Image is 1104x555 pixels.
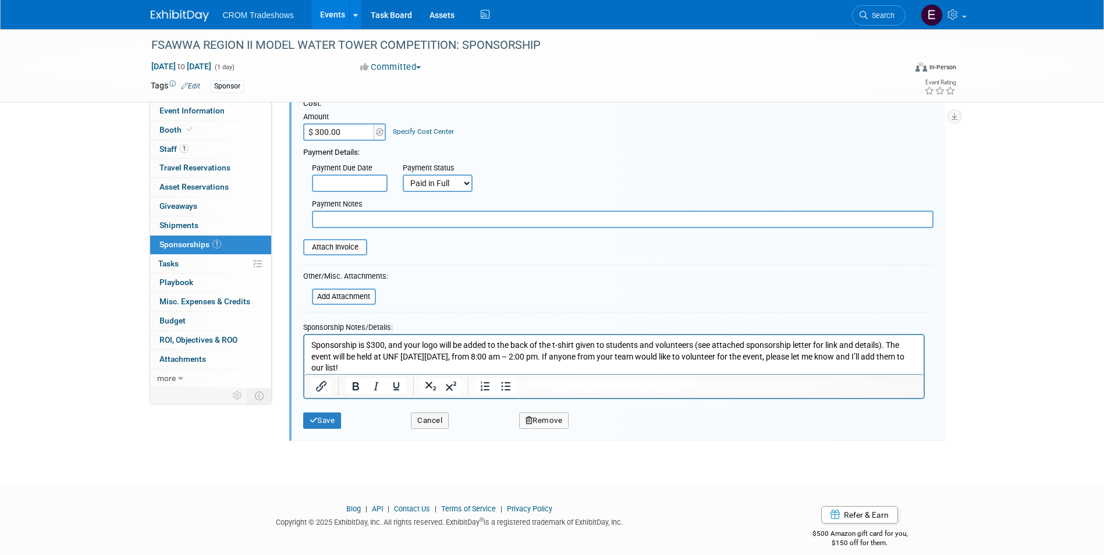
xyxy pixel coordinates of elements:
[852,5,906,26] a: Search
[158,259,179,268] span: Tasks
[150,121,271,140] a: Booth
[386,378,406,394] button: Underline
[929,63,956,72] div: In-Person
[821,506,898,524] a: Refer & Earn
[498,504,505,513] span: |
[151,61,212,72] span: [DATE] [DATE]
[421,378,441,394] button: Subscript
[915,62,927,72] img: Format-Inperson.png
[228,388,248,403] td: Personalize Event Tab Strip
[393,127,454,136] a: Specify Cost Center
[303,412,342,429] button: Save
[303,141,933,158] div: Payment Details:
[150,197,271,216] a: Giveaways
[157,373,176,383] span: more
[150,293,271,311] a: Misc. Expenses & Credits
[187,126,193,133] i: Booth reservation complete
[411,412,449,429] button: Cancel
[247,388,271,403] td: Toggle Event Tabs
[150,236,271,254] a: Sponsorships1
[180,144,189,153] span: 1
[766,521,954,548] div: $500 Amazon gift card for you,
[385,504,392,513] span: |
[346,378,365,394] button: Bold
[837,61,957,78] div: Event Format
[159,240,221,249] span: Sponsorships
[159,277,193,287] span: Playbook
[304,335,924,374] iframe: Rich Text Area
[159,182,229,191] span: Asset Reservations
[159,316,186,325] span: Budget
[159,106,225,115] span: Event Information
[372,504,383,513] a: API
[432,504,439,513] span: |
[150,178,271,197] a: Asset Reservations
[159,354,206,364] span: Attachments
[496,378,516,394] button: Bullet list
[214,63,235,71] span: (1 day)
[303,317,925,334] div: Sponsorship Notes/Details:
[519,412,569,429] button: Remove
[356,61,425,73] button: Committed
[181,82,200,90] a: Edit
[223,10,294,20] span: CROM Tradeshows
[394,504,430,513] a: Contact Us
[151,514,749,528] div: Copyright © 2025 ExhibitDay, Inc. All rights reserved. ExhibitDay is a registered trademark of Ex...
[159,125,195,134] span: Booth
[150,350,271,369] a: Attachments
[312,199,933,211] div: Payment Notes
[151,10,209,22] img: ExhibitDay
[312,163,385,175] div: Payment Due Date
[150,140,271,159] a: Staff1
[475,378,495,394] button: Numbered list
[441,378,461,394] button: Superscript
[151,80,200,93] td: Tags
[507,504,552,513] a: Privacy Policy
[403,163,481,175] div: Payment Status
[147,35,888,56] div: FSAWWA REGION II MODEL WATER TOWER COMPETITION: SPONSORSHIP
[150,216,271,235] a: Shipments
[311,378,331,394] button: Insert/edit link
[868,11,894,20] span: Search
[211,80,244,92] div: Sponsor
[159,297,250,306] span: Misc. Expenses & Credits
[363,504,370,513] span: |
[921,4,943,26] img: Emily Williams
[159,335,237,344] span: ROI, Objectives & ROO
[212,240,221,248] span: 1
[176,62,187,71] span: to
[441,504,496,513] a: Terms of Service
[366,378,386,394] button: Italic
[150,369,271,388] a: more
[924,80,956,86] div: Event Rating
[150,159,271,177] a: Travel Reservations
[150,273,271,292] a: Playbook
[159,163,230,172] span: Travel Reservations
[346,504,361,513] a: Blog
[159,144,189,154] span: Staff
[303,98,933,109] div: Cost:
[150,312,271,330] a: Budget
[159,201,197,211] span: Giveaways
[480,517,484,523] sup: ®
[150,255,271,273] a: Tasks
[150,331,271,350] a: ROI, Objectives & ROO
[150,102,271,120] a: Event Information
[303,112,388,123] div: Amount
[303,271,388,284] div: Other/Misc. Attachments:
[766,538,954,548] div: $150 off for them.
[159,220,198,230] span: Shipments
